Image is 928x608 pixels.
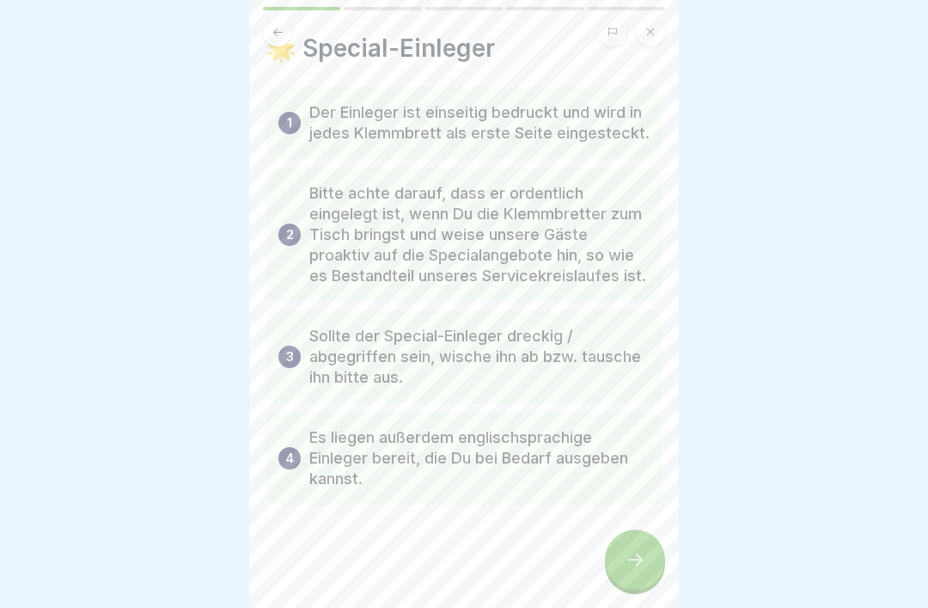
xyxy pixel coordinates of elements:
[266,34,662,63] h4: 🌟 Special-Einleger
[309,183,650,286] p: Bitte achte darauf, dass er ordentlich eingelegt ist, wenn Du die Klemmbretter zum Tisch bringst ...
[309,427,650,489] p: Es liegen außerdem englischsprachige Einleger bereit, die Du bei Bedarf ausgeben kannst.
[286,224,294,245] p: 2
[285,448,294,469] p: 4
[287,113,292,133] p: 1
[286,347,294,367] p: 3
[309,326,650,388] p: Sollte der Special-Einleger dreckig / abgegriffen sein, wische ihn ab bzw. tausche ihn bitte aus.
[309,102,650,144] p: Der Einleger ist einseitig bedruckt und wird in jedes Klemmbrett als erste Seite eingesteckt.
